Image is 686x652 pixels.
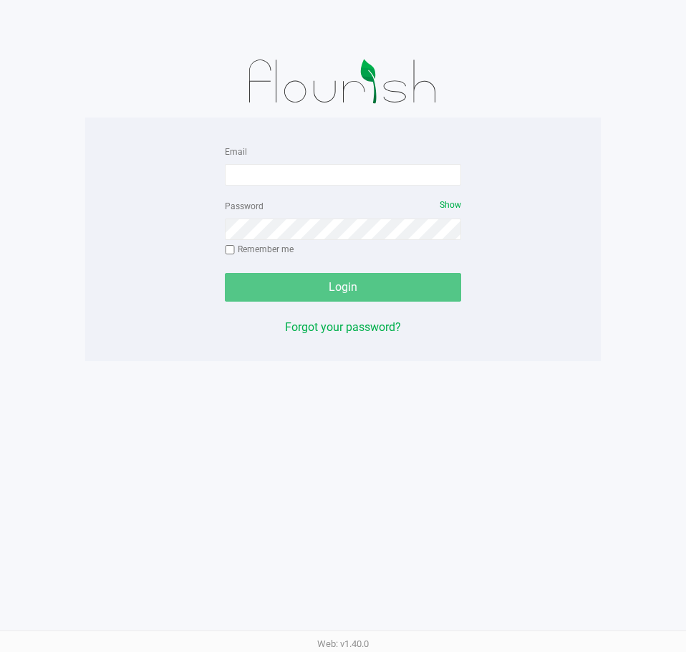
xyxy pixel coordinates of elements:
[440,200,461,210] span: Show
[225,200,264,213] label: Password
[317,638,369,649] span: Web: v1.40.0
[225,243,294,256] label: Remember me
[225,145,247,158] label: Email
[225,245,235,255] input: Remember me
[285,319,401,336] button: Forgot your password?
